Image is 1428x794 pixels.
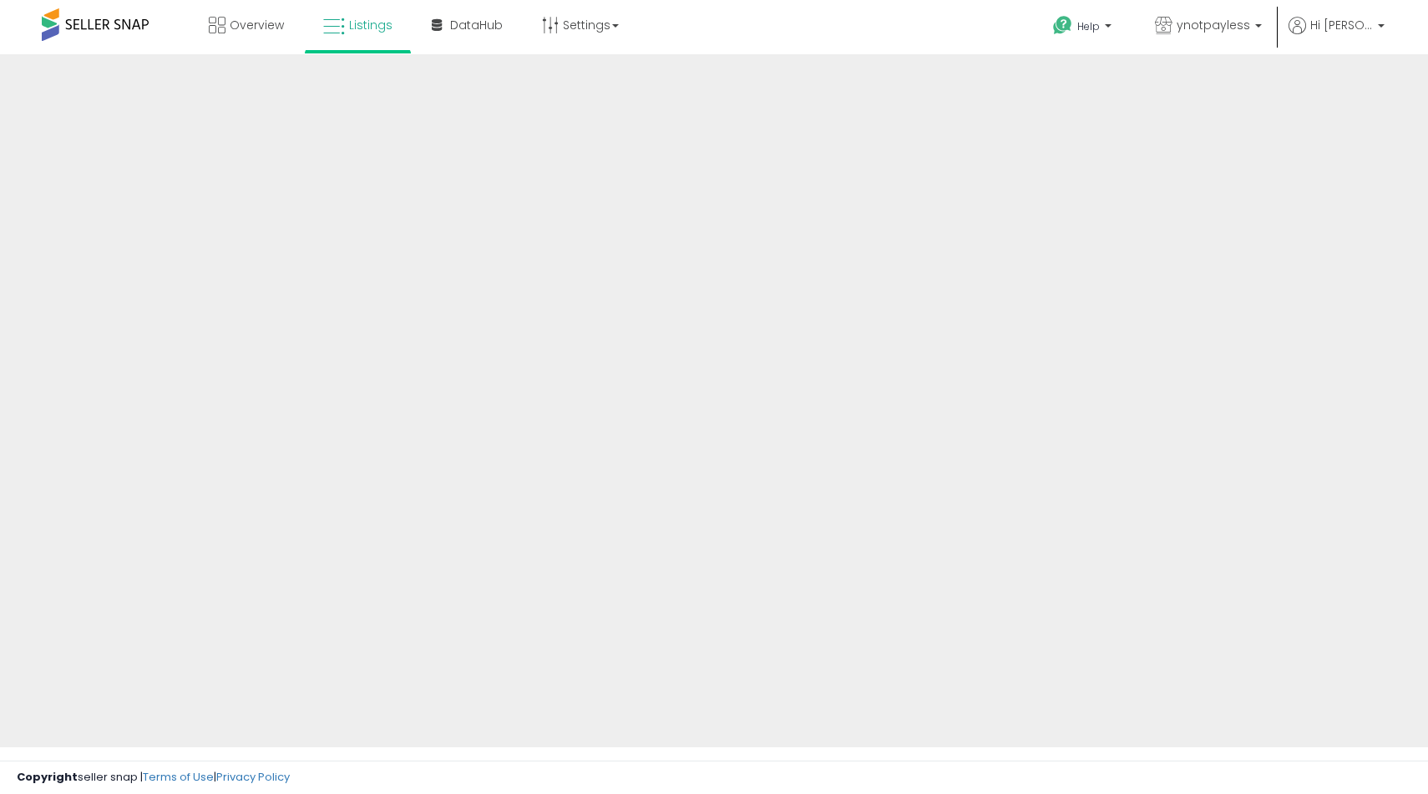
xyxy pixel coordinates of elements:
[1177,17,1250,33] span: ynotpayless
[450,17,503,33] span: DataHub
[1310,17,1373,33] span: Hi [PERSON_NAME]
[1052,15,1073,36] i: Get Help
[230,17,284,33] span: Overview
[1077,19,1100,33] span: Help
[349,17,392,33] span: Listings
[1289,17,1385,54] a: Hi [PERSON_NAME]
[1040,3,1128,54] a: Help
